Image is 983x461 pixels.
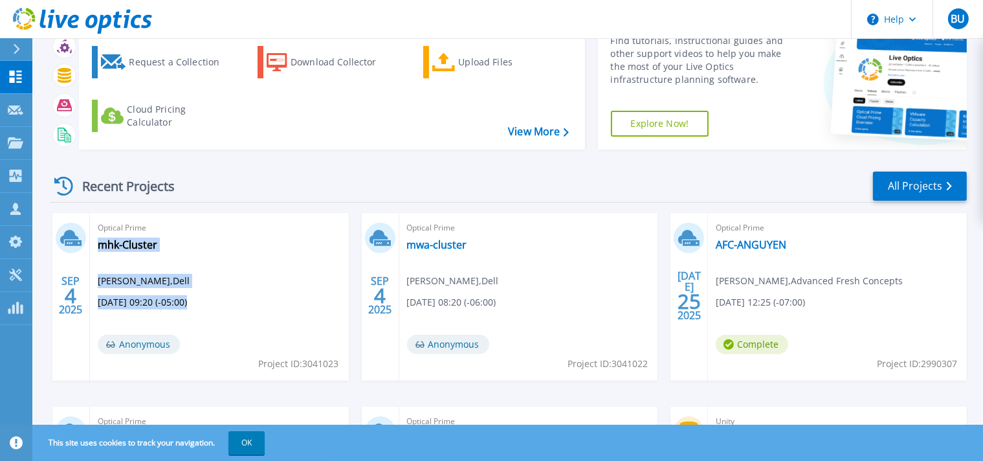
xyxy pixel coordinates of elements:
span: Unity [716,414,959,429]
div: Find tutorials, instructional guides and other support videos to help you make the most of your L... [611,34,796,86]
div: Recent Projects [50,170,192,202]
div: Download Collector [291,49,394,75]
a: Request a Collection [92,46,236,78]
span: This site uses cookies to track your navigation. [36,431,265,455]
div: [DATE] 2025 [677,272,701,319]
a: Upload Files [423,46,568,78]
div: SEP 2025 [58,272,83,319]
a: Explore Now! [611,111,709,137]
div: Request a Collection [129,49,232,75]
span: Optical Prime [407,414,650,429]
a: mwa-cluster [407,238,467,251]
span: [PERSON_NAME] , Dell [407,274,499,288]
span: Complete [716,335,788,354]
a: All Projects [873,172,967,201]
span: BU [951,14,965,24]
a: AFC-ANGUYEN [716,238,786,251]
a: View More [508,126,568,138]
span: [DATE] 09:20 (-05:00) [98,295,187,309]
span: Optical Prime [407,221,650,235]
span: Project ID: 3041023 [259,357,339,371]
span: Project ID: 2990307 [877,357,957,371]
a: Cloud Pricing Calculator [92,100,236,132]
span: 4 [65,290,76,301]
div: SEP 2025 [368,272,392,319]
span: 4 [374,290,386,301]
a: Download Collector [258,46,402,78]
span: Optical Prime [716,221,959,235]
span: Optical Prime [98,414,341,429]
span: Project ID: 3041022 [568,357,648,371]
span: [DATE] 08:20 (-06:00) [407,295,496,309]
div: Cloud Pricing Calculator [127,103,230,129]
a: mhk-Cluster [98,238,157,251]
span: 25 [678,296,701,307]
span: Optical Prime [98,221,341,235]
span: Anonymous [407,335,489,354]
span: [PERSON_NAME] , Dell [98,274,190,288]
div: Upload Files [458,49,562,75]
button: OK [228,431,265,455]
span: Anonymous [98,335,180,354]
span: [PERSON_NAME] , Advanced Fresh Concepts [716,274,903,288]
span: [DATE] 12:25 (-07:00) [716,295,805,309]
